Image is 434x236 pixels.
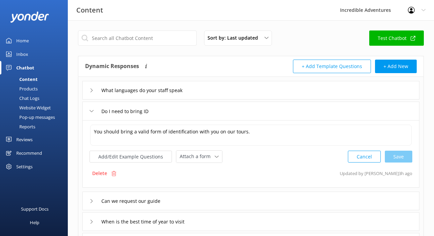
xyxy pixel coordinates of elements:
[16,47,28,61] div: Inbox
[90,125,412,146] textarea: You should bring a valid form of identification with you on our tours.
[4,112,68,122] a: Pop-up messages
[4,122,35,131] div: Reports
[4,103,68,112] a: Website Widget
[16,146,42,160] div: Recommend
[85,60,139,73] h4: Dynamic Responses
[4,84,68,93] a: Products
[4,93,68,103] a: Chat Logs
[10,12,49,23] img: yonder-white-logo.png
[16,160,33,173] div: Settings
[16,34,29,47] div: Home
[92,170,107,177] p: Delete
[4,74,68,84] a: Content
[4,84,38,93] div: Products
[293,60,371,73] button: + Add Template Questions
[4,93,39,103] div: Chat Logs
[90,151,172,163] button: Add/Edit Example Questions
[4,122,68,131] a: Reports
[4,112,55,122] div: Pop-up messages
[30,216,39,229] div: Help
[4,74,38,84] div: Content
[180,153,215,160] span: Attach a form
[4,103,51,112] div: Website Widget
[21,202,48,216] div: Support Docs
[340,167,412,180] p: Updated by [PERSON_NAME] 3h ago
[369,30,424,46] a: Test Chatbot
[78,30,197,46] input: Search all Chatbot Content
[208,34,262,42] span: Sort by: Last updated
[76,5,103,16] h3: Content
[375,60,417,73] button: + Add New
[16,61,34,74] div: Chatbot
[348,151,381,163] button: Cancel
[16,133,33,146] div: Reviews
